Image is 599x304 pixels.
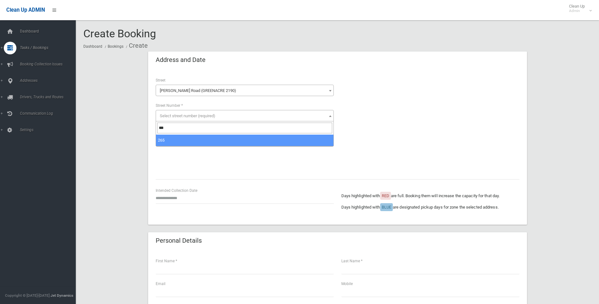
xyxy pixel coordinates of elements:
span: Create Booking [83,27,156,40]
span: Select street number (required) [160,113,215,118]
span: Communication Log [18,111,81,116]
small: Admin [569,9,585,13]
a: Dashboard [83,44,102,49]
span: Drivers, Trucks and Routes [18,95,81,99]
span: Tasks / Bookings [18,46,81,50]
span: Roberts Road (GREENACRE 2190) [156,85,334,96]
header: Personal Details [148,234,209,247]
strong: Jet Dynamics [51,293,73,298]
span: RED [382,193,389,198]
span: Copyright © [DATE]-[DATE] [5,293,50,298]
span: Roberts Road (GREENACRE 2190) [157,86,332,95]
span: Clean Up [566,4,591,13]
span: Dashboard [18,29,81,33]
header: Address and Date [148,54,213,66]
span: 265 [158,138,165,143]
span: Settings [18,128,81,132]
p: Days highlighted with are designated pickup days for zone the selected address. [341,204,519,211]
span: BLUE [382,205,391,210]
span: Clean Up ADMIN [6,7,45,13]
span: Addresses [18,78,81,83]
li: Create [124,40,148,52]
p: Days highlighted with are full. Booking them will increase the capacity for that day. [341,192,519,200]
a: Bookings [108,44,123,49]
span: Booking Collection Issues [18,62,81,66]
